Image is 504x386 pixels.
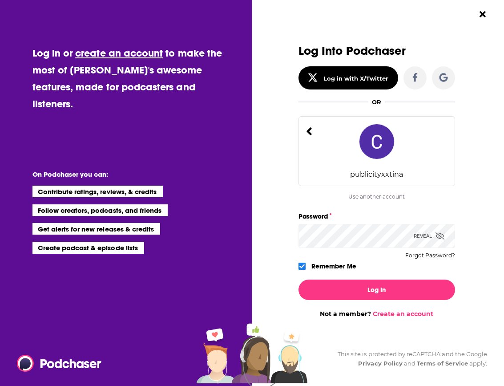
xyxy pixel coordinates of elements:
div: This site is protected by reCAPTCHA and the Google and apply. [331,349,487,368]
a: Podchaser - Follow, Share and Rate Podcasts [16,355,95,372]
li: On Podchaser you can: [32,170,210,179]
div: Reveal [414,224,444,248]
img: Podchaser - Follow, Share and Rate Podcasts [16,355,102,372]
label: Remember Me [311,260,356,272]
div: Domain: [DOMAIN_NAME] [23,23,98,30]
div: Keywords by Traffic [98,53,150,58]
button: Close Button [474,6,491,23]
img: logo_orange.svg [14,14,21,21]
img: publicityxxtina [359,124,395,159]
a: Create an account [373,310,433,318]
a: Terms of Service [417,360,468,367]
div: Use another account [298,193,455,200]
div: publicityxxtina [350,170,403,179]
img: tab_domain_overview_orange.svg [24,52,31,59]
li: Create podcast & episode lists [32,242,144,253]
img: website_grey.svg [14,23,21,30]
a: Privacy Policy [358,360,403,367]
div: Log in with X/Twitter [323,75,389,82]
div: Domain Overview [34,53,80,58]
li: Follow creators, podcasts, and friends [32,204,168,216]
h3: Log Into Podchaser [298,45,455,57]
button: Log in with X/Twitter [298,66,398,89]
div: OR [372,98,381,106]
a: create an account [75,47,163,59]
button: Forgot Password? [405,252,455,259]
div: Not a member? [298,310,455,318]
img: tab_keywords_by_traffic_grey.svg [89,52,96,59]
button: Log In [298,280,455,300]
div: v 4.0.25 [25,14,44,21]
li: Get alerts for new releases & credits [32,223,160,235]
li: Contribute ratings, reviews, & credits [32,186,163,197]
label: Password [298,211,455,222]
